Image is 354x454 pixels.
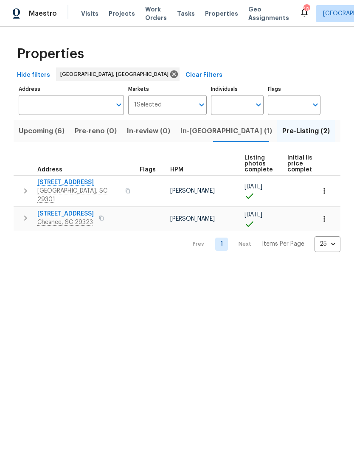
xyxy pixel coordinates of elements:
span: Flags [140,167,156,173]
div: 25 [315,233,340,255]
span: 1 Selected [134,101,162,109]
a: Goto page 1 [215,238,228,251]
span: Maestro [29,9,57,18]
span: Initial list price complete [287,155,316,173]
span: [PERSON_NAME] [170,188,215,194]
span: Projects [109,9,135,18]
span: Work Orders [145,5,167,22]
span: Geo Assignments [248,5,289,22]
span: Clear Filters [185,70,222,81]
span: HPM [170,167,183,173]
span: [GEOGRAPHIC_DATA], [GEOGRAPHIC_DATA] [60,70,172,78]
span: Address [37,167,62,173]
span: Hide filters [17,70,50,81]
label: Markets [128,87,207,92]
label: Individuals [211,87,264,92]
span: Upcoming (6) [19,125,65,137]
span: Pre-reno (0) [75,125,117,137]
div: 10 [303,5,309,14]
p: Items Per Page [262,240,304,248]
button: Open [309,99,321,111]
span: Listing photos complete [244,155,273,173]
button: Open [196,99,208,111]
label: Flags [268,87,320,92]
span: Visits [81,9,98,18]
span: In-[GEOGRAPHIC_DATA] (1) [180,125,272,137]
button: Clear Filters [182,67,226,83]
button: Hide filters [14,67,53,83]
span: [PERSON_NAME] [170,216,215,222]
button: Open [113,99,125,111]
span: Pre-Listing (2) [282,125,330,137]
span: [DATE] [244,212,262,218]
span: In-review (0) [127,125,170,137]
span: Properties [17,50,84,58]
span: Properties [205,9,238,18]
button: Open [253,99,264,111]
nav: Pagination Navigation [185,236,340,252]
div: [GEOGRAPHIC_DATA], [GEOGRAPHIC_DATA] [56,67,180,81]
label: Address [19,87,124,92]
span: Tasks [177,11,195,17]
span: [DATE] [244,184,262,190]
